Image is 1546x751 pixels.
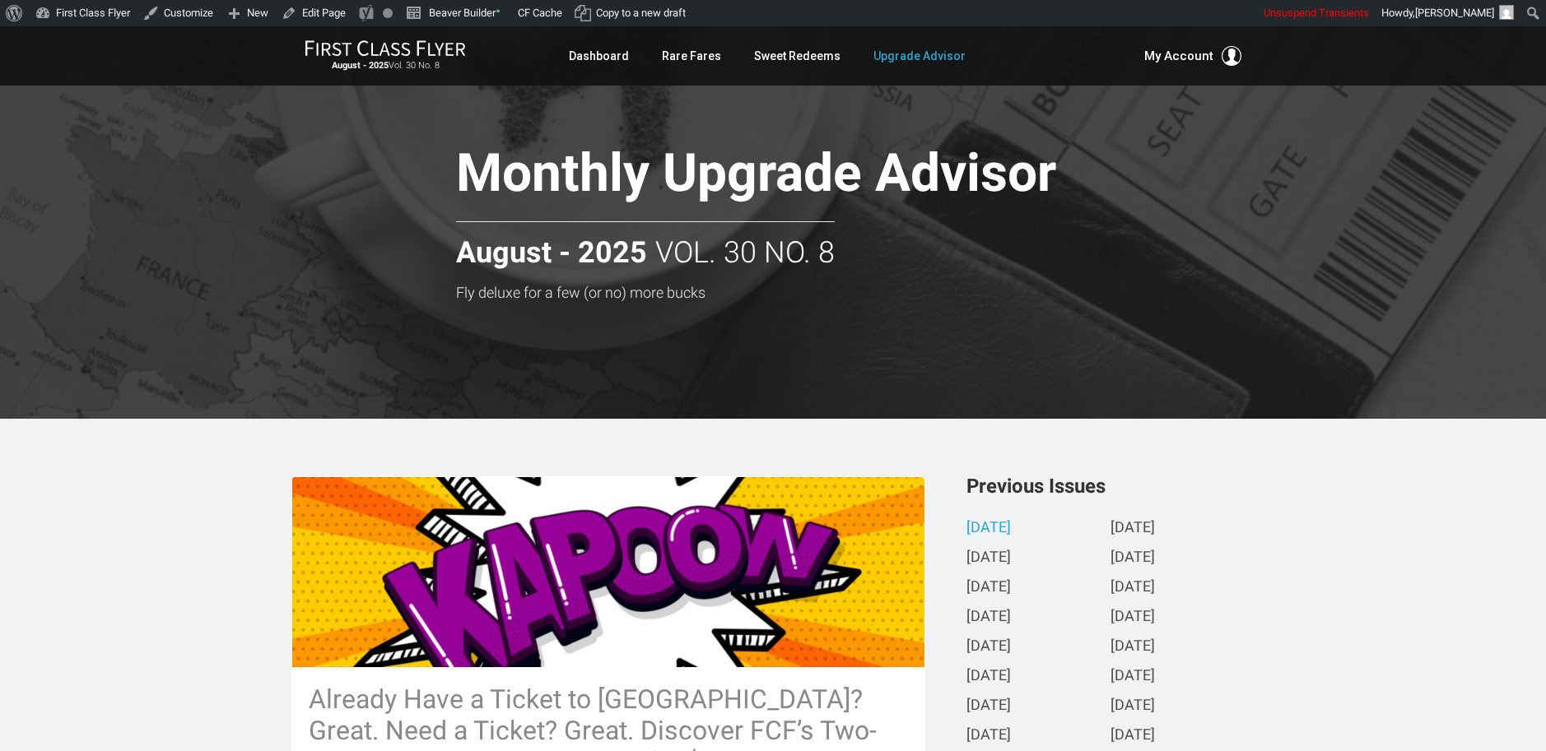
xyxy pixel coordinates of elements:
a: [DATE] [1111,549,1155,567]
h3: Previous Issues [966,476,1255,496]
button: My Account [1144,46,1241,66]
span: • [496,2,501,20]
a: [DATE] [966,668,1011,685]
a: Upgrade Advisor [873,41,966,71]
h1: Monthly Upgrade Advisor [456,145,1172,208]
h3: Fly deluxe for a few (or no) more bucks [456,285,1172,301]
a: Rare Fares [662,41,721,71]
a: [DATE] [1111,668,1155,685]
a: First Class FlyerAugust - 2025Vol. 30 No. 8 [305,39,466,72]
a: [DATE] [1111,638,1155,656]
small: Vol. 30 No. 8 [305,60,466,72]
a: Sweet Redeems [754,41,841,71]
a: [DATE] [966,609,1011,626]
strong: August - 2025 [456,237,647,270]
span: Unsuspend Transients [1264,7,1369,19]
a: [DATE] [1111,727,1155,744]
img: First Class Flyer [305,39,466,57]
strong: August - 2025 [332,60,389,71]
a: [DATE] [966,727,1011,744]
span: [PERSON_NAME] [1415,7,1494,19]
a: [DATE] [966,520,1011,537]
a: [DATE] [1111,609,1155,626]
a: [DATE] [1111,579,1155,596]
a: [DATE] [966,698,1011,715]
a: [DATE] [1111,520,1155,537]
span: My Account [1144,46,1213,66]
a: [DATE] [966,579,1011,596]
a: [DATE] [966,549,1011,567]
a: [DATE] [966,638,1011,656]
h2: Vol. 30 No. 8 [456,221,835,270]
a: [DATE] [1111,698,1155,715]
a: Dashboard [569,41,629,71]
